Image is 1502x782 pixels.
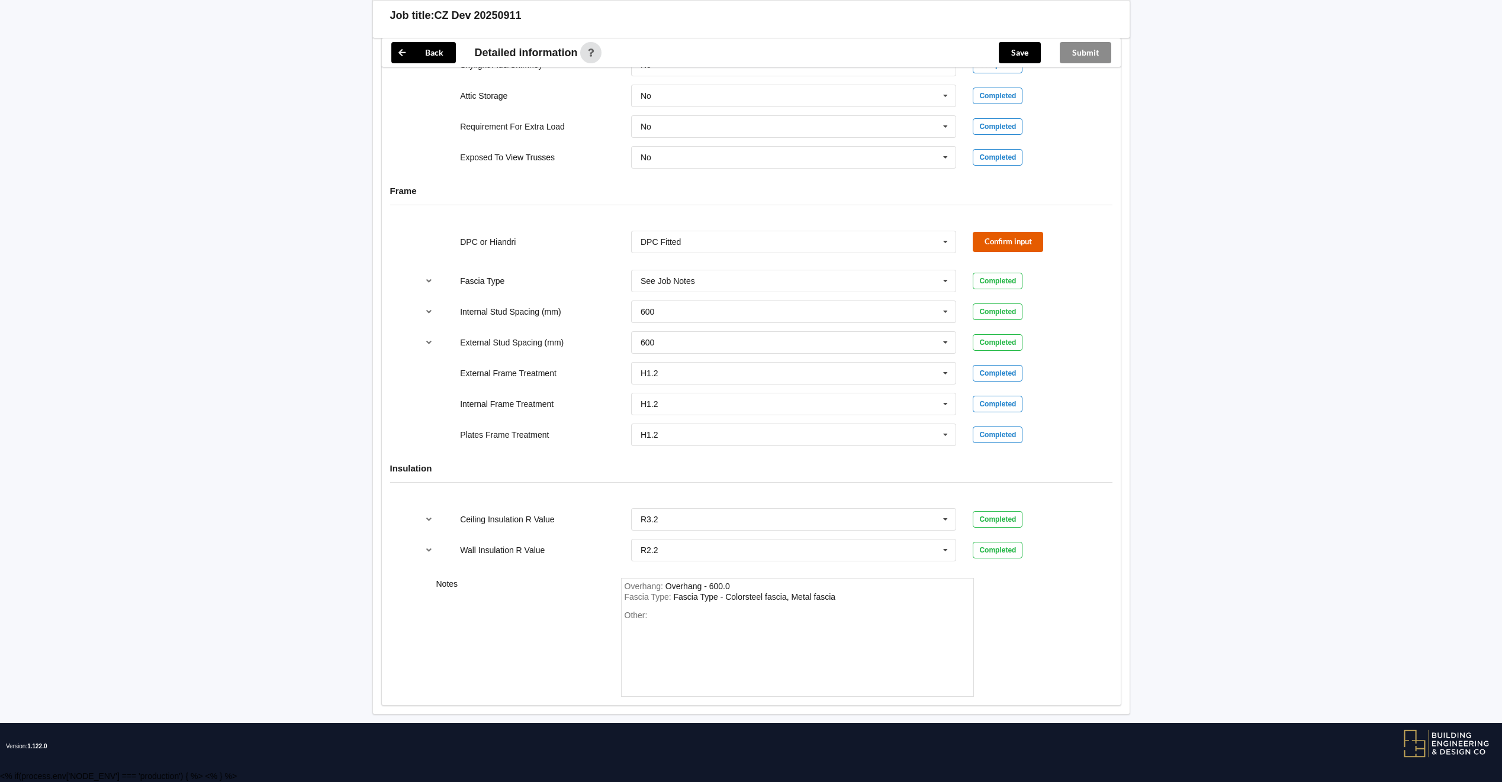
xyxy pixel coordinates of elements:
span: Fascia Type : [625,592,674,602]
label: Exposed To View Trusses [460,153,555,162]
button: reference-toggle [417,270,440,292]
label: External Stud Spacing (mm) [460,338,564,347]
label: Plates Frame Treatment [460,430,549,440]
label: Internal Frame Treatment [460,399,554,409]
label: Internal Stud Spacing (mm) [460,307,561,316]
div: H1.2 [641,431,658,439]
div: Notes [428,578,613,697]
button: reference-toggle [417,332,440,353]
div: Completed [973,149,1022,166]
h4: Frame [390,185,1112,196]
span: Detailed information [475,47,578,58]
h3: CZ Dev 20250911 [435,9,522,22]
img: BEDC logo [1403,729,1490,758]
label: Fascia Type [460,276,504,286]
div: H1.2 [641,400,658,408]
div: 600 [641,308,654,316]
h3: Job title: [390,9,435,22]
div: Completed [973,365,1022,382]
div: No [641,153,651,161]
div: Completed [973,303,1022,320]
div: See Job Notes [641,277,695,285]
div: Completed [973,334,1022,351]
button: reference-toggle [417,301,440,322]
span: Version: [6,723,47,770]
form: notes-field [621,578,974,697]
label: Skylight/Flue/Chimney [460,60,542,70]
span: 1.122.0 [27,743,47,749]
div: FasciaType [674,592,836,602]
div: R2.2 [641,546,658,554]
div: No [641,92,651,100]
label: DPC or Hiandri [460,237,516,247]
label: External Frame Treatment [460,369,557,378]
div: Completed [973,426,1022,443]
div: R3.2 [641,515,658,524]
label: Attic Storage [460,91,507,101]
label: Ceiling Insulation R Value [460,515,554,524]
button: Confirm input [973,232,1043,251]
h4: Insulation [390,463,1112,474]
div: DPC Fitted [641,238,681,246]
button: Save [999,42,1041,63]
span: Other: [625,610,648,620]
div: Completed [973,396,1022,412]
label: Wall Insulation R Value [460,545,545,555]
div: No [641,61,651,69]
label: Requirement For Extra Load [460,122,565,131]
span: Overhang : [625,581,665,591]
button: reference-toggle [417,539,440,561]
div: Overhang [665,581,730,591]
div: Completed [973,511,1022,528]
div: No [641,122,651,131]
button: reference-toggle [417,509,440,530]
div: Completed [973,88,1022,104]
div: 600 [641,338,654,347]
div: Completed [973,542,1022,558]
div: H1.2 [641,369,658,377]
div: Completed [973,273,1022,289]
button: Back [391,42,456,63]
div: Completed [973,118,1022,135]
